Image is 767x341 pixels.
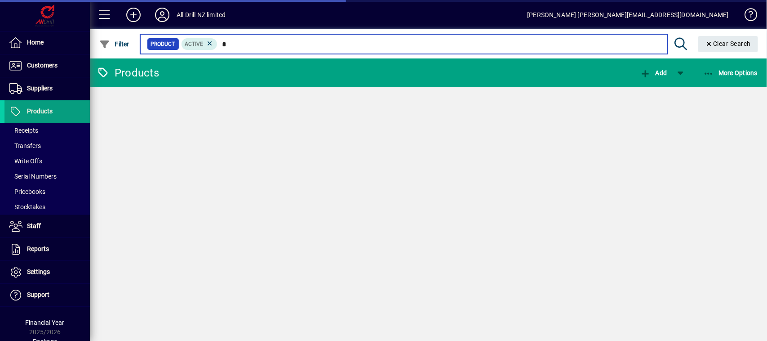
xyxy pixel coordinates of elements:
div: All Drill NZ limited [177,8,226,22]
div: Products [97,66,159,80]
span: Add [640,69,667,76]
span: Receipts [9,127,38,134]
a: Customers [4,54,90,77]
span: Suppliers [27,85,53,92]
span: Financial Year [26,319,65,326]
span: Filter [99,40,129,48]
button: Profile [148,7,177,23]
button: Filter [97,36,132,52]
a: Stocktakes [4,199,90,215]
mat-chip: Activation Status: Active [182,38,217,50]
span: Write Offs [9,157,42,165]
a: Reports [4,238,90,260]
a: Serial Numbers [4,169,90,184]
button: More Options [701,65,760,81]
a: Settings [4,261,90,283]
span: Serial Numbers [9,173,57,180]
button: Add [638,65,669,81]
a: Home [4,31,90,54]
span: Transfers [9,142,41,149]
span: Pricebooks [9,188,45,195]
span: Staff [27,222,41,229]
span: Settings [27,268,50,275]
span: Home [27,39,44,46]
a: Pricebooks [4,184,90,199]
span: Products [27,108,53,115]
a: Suppliers [4,77,90,100]
span: Customers [27,62,58,69]
a: Staff [4,215,90,238]
span: Clear Search [705,40,751,47]
span: Active [185,41,204,47]
button: Clear [698,36,758,52]
a: Support [4,284,90,306]
span: Product [151,40,175,49]
span: Stocktakes [9,203,45,211]
a: Knowledge Base [738,2,756,31]
span: Support [27,291,49,298]
a: Transfers [4,138,90,153]
span: More Options [703,69,758,76]
div: [PERSON_NAME] [PERSON_NAME][EMAIL_ADDRESS][DOMAIN_NAME] [527,8,729,22]
span: Reports [27,245,49,252]
a: Write Offs [4,153,90,169]
button: Add [119,7,148,23]
a: Receipts [4,123,90,138]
